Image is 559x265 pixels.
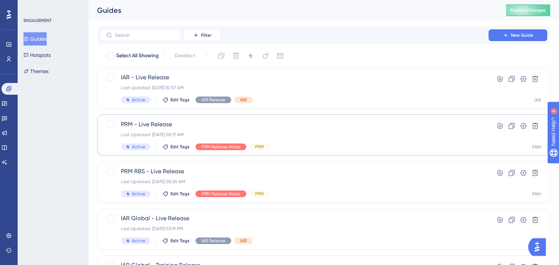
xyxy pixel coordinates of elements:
[511,32,533,38] span: New Guide
[24,65,49,78] button: Themes
[24,18,51,23] div: ENGAGEMENT
[24,48,51,62] button: Hotspots
[132,238,145,244] span: Active
[121,167,467,176] span: PRM RBS - Live Release
[506,4,550,16] button: Publish Changes
[121,214,467,223] span: IAR Global - Live Release
[171,144,190,150] span: Edit Tags
[255,144,264,150] span: PRM
[97,5,488,15] div: Guides
[17,2,46,11] span: Need Help?
[121,179,467,185] div: Last Updated: [DATE] 08:20 AM
[162,97,190,103] button: Edit Tags
[201,32,211,38] span: Filter
[171,191,190,197] span: Edit Tags
[201,97,225,103] span: IAR Release
[121,73,467,82] span: IAR - Live Release
[121,226,467,232] div: Last Updated: [DATE] 03:19 PM
[132,144,145,150] span: Active
[201,144,240,150] span: PRM Release Notes
[201,238,225,244] span: IAR Release
[132,97,145,103] span: Active
[532,191,541,197] div: PRM
[534,97,541,103] div: IAR
[121,85,467,91] div: Last Updated: [DATE] 10:57 AM
[115,33,175,38] input: Search
[171,97,190,103] span: Edit Tags
[162,144,190,150] button: Edit Tags
[51,4,53,10] div: 6
[532,144,541,150] div: PRM
[510,7,546,13] span: Publish Changes
[240,238,247,244] span: IAR
[24,32,47,46] button: Guides
[168,49,202,62] button: Deselect
[488,29,547,41] button: New Guide
[184,29,221,41] button: Filter
[240,97,247,103] span: IAR
[201,191,240,197] span: PRM Release Notes
[175,51,195,60] span: Deselect
[162,238,190,244] button: Edit Tags
[121,132,467,138] div: Last Updated: [DATE] 08:17 AM
[132,191,145,197] span: Active
[255,191,264,197] span: PRM
[162,191,190,197] button: Edit Tags
[171,238,190,244] span: Edit Tags
[121,120,467,129] span: PRM - Live Release
[528,236,550,258] iframe: UserGuiding AI Assistant Launcher
[116,51,159,60] span: Select All Showing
